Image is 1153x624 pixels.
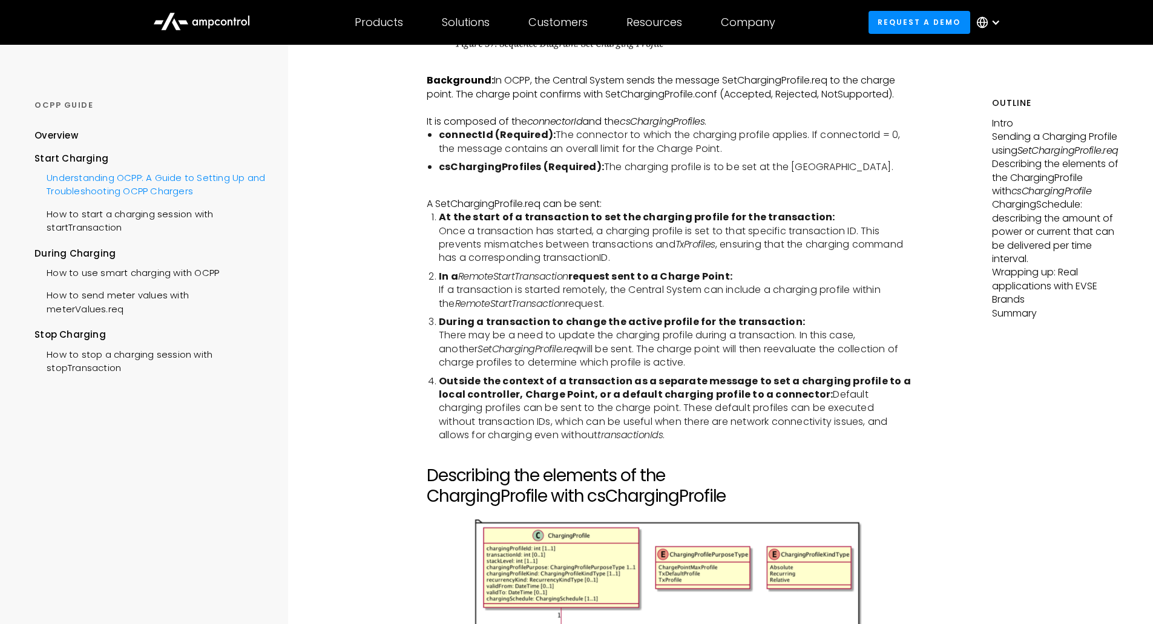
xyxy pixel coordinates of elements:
h5: Outline [992,97,1119,110]
a: Understanding OCPP: A Guide to Setting Up and Troubleshooting OCPP Chargers [34,165,265,202]
div: Customers [528,16,588,29]
a: How to stop a charging session with stopTransaction [34,342,265,378]
a: Overview [34,129,78,151]
p: Sending a Charging Profile using [992,130,1119,157]
div: Solutions [442,16,490,29]
a: How to use smart charging with OCPP [34,260,219,283]
em: SetChargingProfile.req [1017,143,1119,157]
p: Describing the elements of the ChargingProfile with [992,157,1119,198]
div: Overview [34,129,78,142]
a: Request a demo [869,11,970,33]
p: Summary [992,307,1119,320]
p: A SetChargingProfile.req can be sent: [427,197,912,211]
li: The charging profile is to be set at the [GEOGRAPHIC_DATA]. [439,160,912,174]
p: ‍ [427,61,912,74]
div: OCPP GUIDE [34,100,265,111]
div: Start Charging [34,152,265,165]
strong: At the start of a transaction to set the charging profile for the transaction: [439,210,835,224]
p: ChargingSchedule: describing the amount of power or current that can be delivered per time interval. [992,198,1119,266]
div: Products [355,16,403,29]
em: TxProfiles [675,237,715,251]
strong: Background: [427,73,494,87]
p: ‍ [427,101,912,114]
em: csChargingProfiles [620,114,705,128]
em: transactionIds [597,428,663,442]
em: RemoteStartTransaction [458,269,568,283]
li: There may be a need to update the charging profile during a transaction. In this case, another wi... [439,315,912,370]
p: Intro [992,117,1119,130]
a: How to start a charging session with startTransaction [34,202,265,238]
div: Company [721,16,775,29]
li: If a transaction is started remotely, the Central System can include a charging profile within th... [439,270,912,310]
li: Default charging profiles can be sent to the charge point. These default profiles can be executed... [439,375,912,442]
em: RemoteStartTransaction [455,297,565,310]
em: connectorId [527,114,583,128]
strong: connectId (Required): [439,128,556,142]
p: ‍ [427,183,912,197]
div: Resources [626,16,682,29]
p: ‍ [427,452,912,465]
strong: During a transaction to change the active profile for the transaction: [439,315,805,329]
strong: Outside the context of a transaction as a separate message to set a charging profile to a local c... [439,374,911,401]
strong: csChargingProfiles (Required): [439,160,604,174]
em: SetChargingProfile.req [478,342,579,356]
div: During Charging [34,247,265,260]
li: Once a transaction has started, a charging profile is set to that specific transaction ID. This p... [439,211,912,265]
strong: In a request sent to a Charge Point: [439,269,732,283]
a: How to send meter values with meterValues.req [34,283,265,319]
h2: Describing the elements of the ChargingProfile with csChargingProfile [427,465,912,506]
em: csChargingProfile [1011,184,1092,198]
p: In OCPP, the Central System sends the message SetChargingProfile.req to the charge point. The cha... [427,74,912,101]
p: It is composed of the and the . [427,115,912,128]
li: The connector to which the charging profile applies. If connectorId = 0, the message contains an ... [439,128,912,156]
div: Stop Charging [34,328,265,341]
p: Wrapping up: Real applications with EVSE Brands [992,266,1119,306]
